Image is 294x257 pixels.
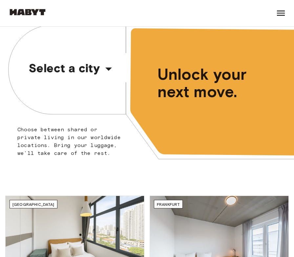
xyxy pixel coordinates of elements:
img: Habyt [8,9,47,15]
span: [GEOGRAPHIC_DATA] [12,202,54,207]
span: Choose between shared or private living in our worldwide locations. Bring your luggage, we'll tak... [17,126,121,156]
button: Select a city [26,54,119,82]
span: Frankfurt [157,202,180,207]
span: Select a city [29,61,101,75]
span: Unlock your next move. [157,66,272,100]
